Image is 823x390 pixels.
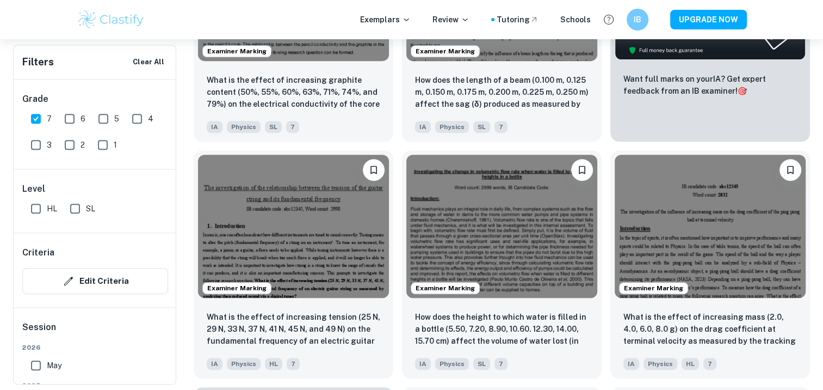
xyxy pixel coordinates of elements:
span: 4 [148,113,153,125]
h6: Level [22,182,168,196]
h6: Filters [22,54,54,70]
span: Physics [435,121,469,133]
a: Tutoring [497,14,539,26]
span: 5 [114,113,119,125]
button: Bookmark [363,159,385,181]
h6: Session [22,321,168,343]
span: HL [47,203,57,215]
span: HL [265,358,282,370]
span: IA [207,121,222,133]
span: HL [682,358,699,370]
span: 6 [81,113,85,125]
img: Physics IA example thumbnail: How does the height to which water is fi [406,155,597,298]
span: Physics [435,358,469,370]
p: Exemplars [360,14,411,26]
img: Physics IA example thumbnail: What is the effect of increasing tension [198,155,389,298]
span: 7 [286,121,299,133]
span: 7 [494,358,508,370]
button: IB [627,9,648,31]
a: Schools [560,14,591,26]
span: 7 [494,121,508,133]
img: Clastify logo [77,9,146,31]
h6: Grade [22,93,168,106]
span: IA [415,121,431,133]
a: Examiner MarkingBookmarkWhat is the effect of increasing tension (25 N, 29 N, 33 N, 37 N, 41 N, 4... [194,150,393,379]
span: Examiner Marking [203,46,271,56]
span: Examiner Marking [203,283,271,293]
span: Examiner Marking [411,283,479,293]
span: IA [415,358,431,370]
span: SL [473,121,490,133]
button: Edit Criteria [22,268,168,294]
span: Physics [227,121,261,133]
button: UPGRADE NOW [670,10,747,29]
span: 7 [287,358,300,370]
span: 2 [81,139,85,151]
button: Bookmark [571,159,593,181]
span: 1 [114,139,117,151]
img: Physics IA example thumbnail: What is the effect of increasing mass (2 [615,155,806,298]
h6: Criteria [22,246,54,259]
span: Examiner Marking [620,283,688,293]
p: How does the length of a beam (0.100 m, 0.125 m, 0.150 m, 0.175 m, 0.200 m, 0.225 m, 0.250 m) aff... [415,74,589,111]
a: Examiner MarkingBookmarkHow does the height to which water is filled in a bottle (5.50, 7.20, 8.9... [402,150,602,379]
p: What is the effect of increasing graphite content (50%, 55%, 60%, 63%, 71%, 74%, and 79%) on the ... [207,74,380,111]
span: Physics [643,358,677,370]
span: 7 [703,358,716,370]
span: IA [623,358,639,370]
span: Physics [227,358,261,370]
span: SL [473,358,490,370]
span: May [47,359,61,371]
p: What is the effect of increasing tension (25 N, 29 N, 33 N, 37 N, 41 N, 45 N, and 49 N) on the fu... [207,311,380,348]
button: Help and Feedback [599,10,618,29]
span: 7 [47,113,52,125]
span: IA [207,358,222,370]
button: Bookmark [779,159,801,181]
span: 🎯 [738,87,747,95]
button: Clear All [130,54,167,70]
span: Examiner Marking [411,46,479,56]
p: Review [432,14,469,26]
p: How does the height to which water is filled in a bottle (5.50, 7.20, 8.90, 10.60. 12.30, 14.00, ... [415,311,589,348]
span: SL [86,203,95,215]
span: SL [265,121,282,133]
p: Want full marks on your IA ? Get expert feedback from an IB examiner! [623,73,797,97]
h6: IB [631,14,643,26]
span: 3 [47,139,52,151]
a: Examiner MarkingBookmarkWhat is the effect of increasing mass (2.0, 4.0, 6.0, 8.0 g) on the drag ... [610,150,810,379]
span: 2026 [22,343,168,352]
p: What is the effect of increasing mass (2.0, 4.0, 6.0, 8.0 g) on the drag coefficient at terminal ... [623,311,797,348]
